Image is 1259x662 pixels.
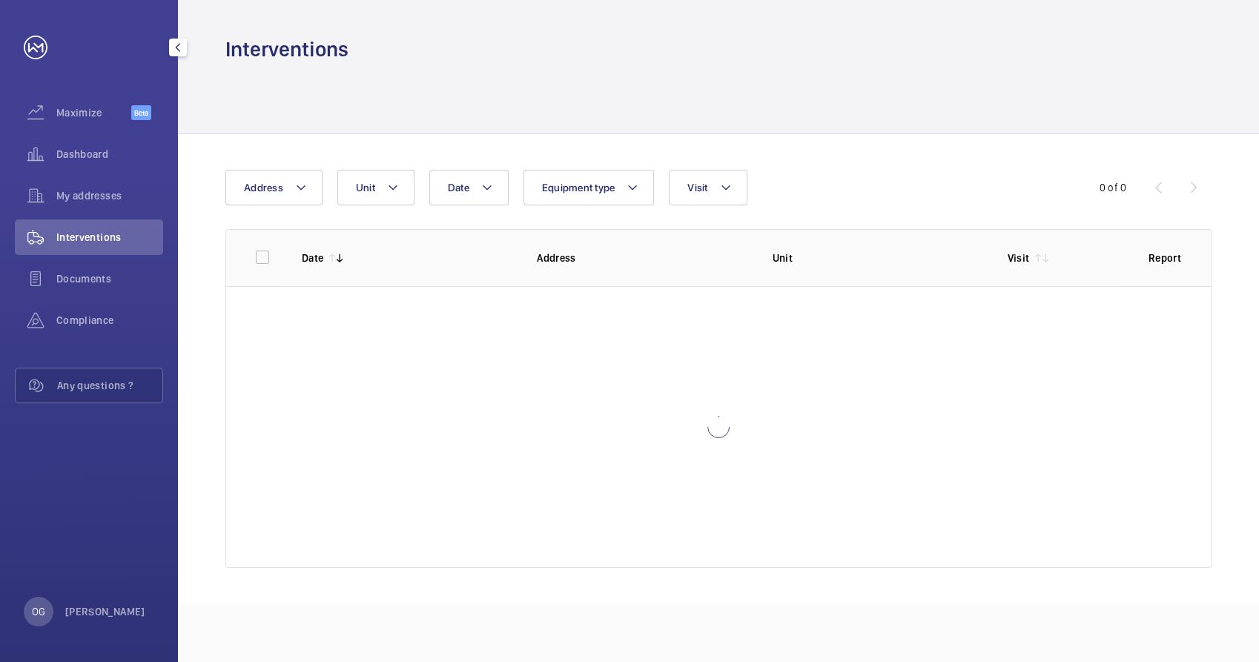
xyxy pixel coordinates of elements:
[32,604,45,619] p: OG
[542,182,615,193] span: Equipment type
[65,604,145,619] p: [PERSON_NAME]
[1008,251,1030,265] p: Visit
[244,182,283,193] span: Address
[669,170,747,205] button: Visit
[56,230,163,245] span: Interventions
[56,105,131,120] span: Maximize
[523,170,655,205] button: Equipment type
[225,170,323,205] button: Address
[1149,251,1181,265] p: Report
[131,105,151,120] span: Beta
[448,182,469,193] span: Date
[356,182,375,193] span: Unit
[56,188,163,203] span: My addresses
[337,170,414,205] button: Unit
[302,251,323,265] p: Date
[687,182,707,193] span: Visit
[225,36,348,63] h1: Interventions
[1100,180,1126,195] div: 0 of 0
[772,251,983,265] p: Unit
[56,147,163,162] span: Dashboard
[56,313,163,328] span: Compliance
[57,378,162,393] span: Any questions ?
[429,170,509,205] button: Date
[537,251,748,265] p: Address
[56,271,163,286] span: Documents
